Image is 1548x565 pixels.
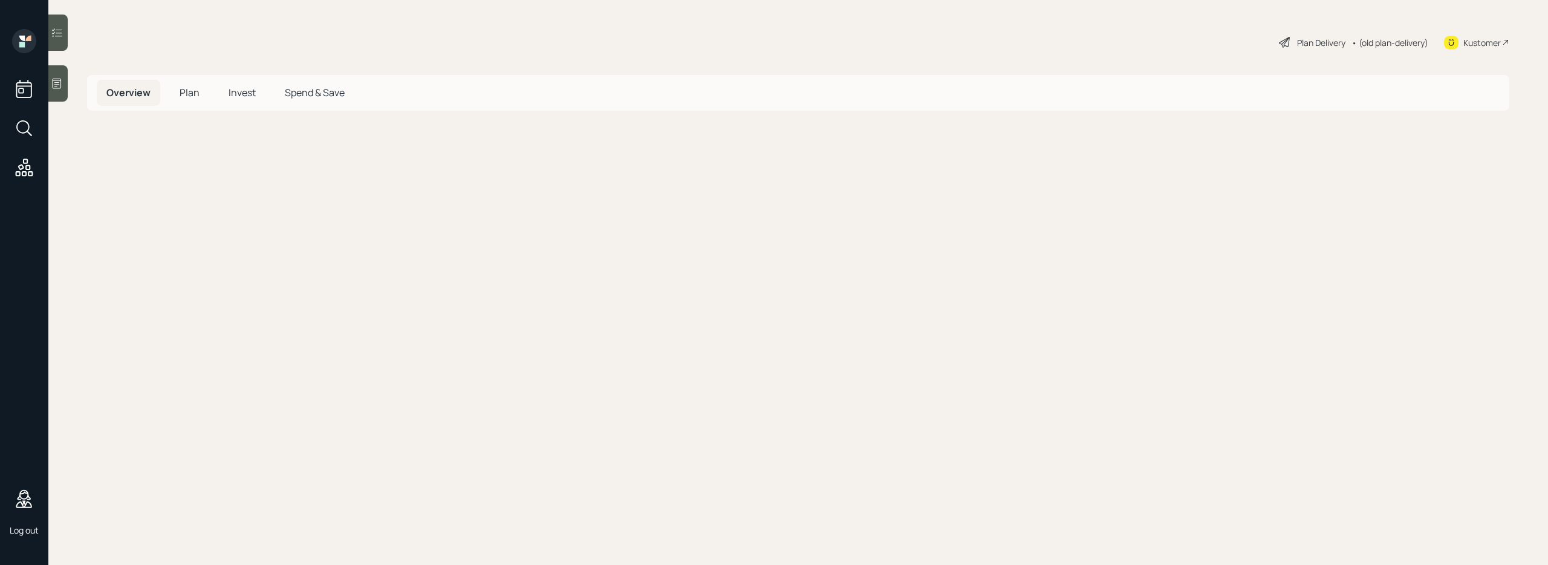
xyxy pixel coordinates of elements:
[10,524,39,536] div: Log out
[229,86,256,99] span: Invest
[180,86,200,99] span: Plan
[1351,36,1428,49] div: • (old plan-delivery)
[1463,36,1501,49] div: Kustomer
[1297,36,1345,49] div: Plan Delivery
[106,86,151,99] span: Overview
[285,86,345,99] span: Spend & Save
